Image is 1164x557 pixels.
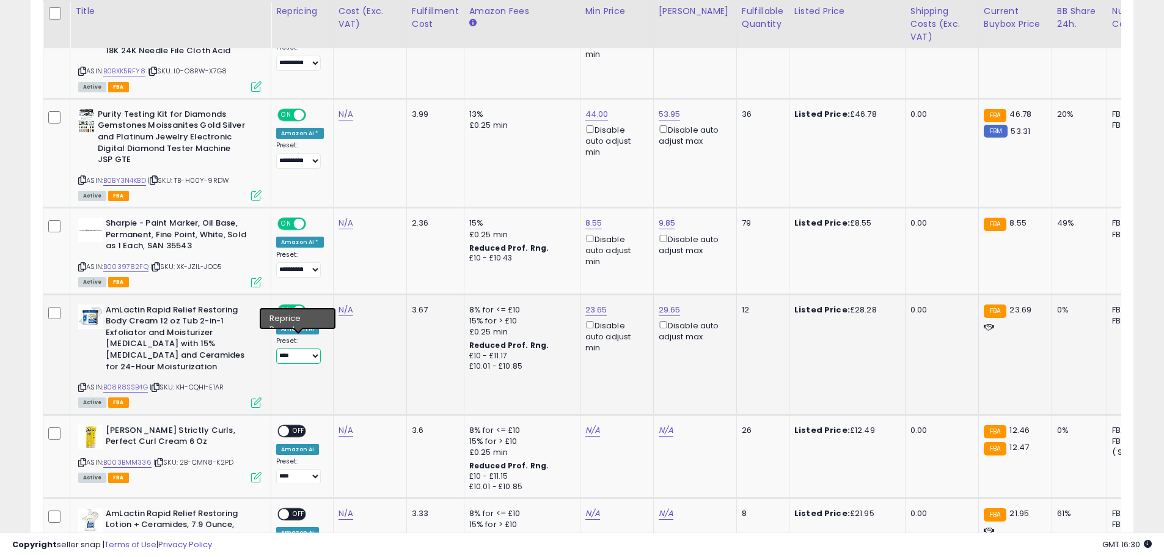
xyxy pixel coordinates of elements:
span: All listings currently available for purchase on Amazon [78,191,106,201]
div: 61% [1057,508,1097,519]
span: FBA [108,277,129,287]
div: 8% for <= £10 [469,508,571,519]
div: Disable auto adjust min [585,319,644,354]
a: B003BMM336 [103,457,152,468]
div: £10 - £11.17 [469,351,571,361]
div: £0.25 min [469,326,571,338]
img: 418bvB1YZzL._SL40_.jpg [78,425,103,449]
a: B0BY3N4KBD [103,175,146,186]
span: | SKU: 2B-CMN8-K2PD [153,457,233,467]
div: 36 [742,109,780,120]
div: 3.6 [412,425,455,436]
div: [PERSON_NAME] [659,5,731,18]
b: AmLactin Rapid Relief Restoring Lotion + Ceramides, 7.9 Ounce, Paraben Free [106,508,254,545]
div: 8 [742,508,780,519]
div: ASIN: [78,425,262,482]
div: FBA: 1 [1112,218,1152,229]
small: FBA [984,304,1006,318]
div: Fulfillment Cost [412,5,459,31]
div: 3.33 [412,508,455,519]
div: ASIN: [78,218,262,286]
span: ON [279,305,294,315]
div: ASIN: [78,109,262,199]
span: FBA [108,82,129,92]
span: OFF [304,305,324,315]
span: FBA [108,191,129,201]
small: FBA [984,442,1006,456]
div: FBA: 4 [1112,508,1152,519]
a: N/A [659,507,673,520]
div: Listed Price [794,5,900,18]
div: Num of Comp. [1112,5,1157,31]
span: FBA [108,473,129,483]
div: 15% for > £10 [469,519,571,530]
div: Amazon AI * [276,237,324,248]
div: 0.00 [910,425,969,436]
small: FBA [984,109,1006,122]
small: FBA [984,218,1006,231]
div: ( SFP: 1 ) [1112,447,1152,458]
div: Amazon Fees [469,5,575,18]
small: FBA [984,425,1006,438]
span: All listings currently available for purchase on Amazon [78,277,106,287]
a: N/A [339,108,353,120]
div: £46.78 [794,109,896,120]
b: Listed Price: [794,424,850,436]
span: | SKU: TB-H00Y-9RDW [148,175,229,185]
div: FBM: 1 [1112,120,1152,131]
div: 26 [742,425,780,436]
a: 44.00 [585,108,609,120]
a: 23.65 [585,304,607,316]
div: Repricing [276,5,328,18]
div: £21.95 [794,508,896,519]
div: FBA: 0 [1112,109,1152,120]
div: £10 - £11.15 [469,471,571,482]
span: 12.46 [1009,424,1030,436]
a: Privacy Policy [158,539,212,550]
span: All listings currently available for purchase on Amazon [78,397,106,408]
b: Reduced Prof. Rng. [469,460,549,471]
div: Min Price [585,5,648,18]
span: All listings currently available for purchase on Amazon [78,82,106,92]
span: OFF [289,509,309,519]
a: N/A [339,217,353,229]
div: ASIN: [78,11,262,90]
b: Sharpie - Paint Marker, Oil Base, Permanent, Fine Point, White, Sold as 1 Each, SAN 35543 [106,218,254,255]
div: 13% [469,109,571,120]
div: £0.25 min [469,229,571,240]
small: FBM [984,125,1008,138]
span: | SKU: KH-CQHI-E1AR [150,382,224,392]
span: OFF [304,219,324,229]
div: BB Share 24h. [1057,5,1102,31]
div: seller snap | | [12,539,212,551]
div: Preset: [276,141,324,169]
div: £8.55 [794,218,896,229]
span: All listings currently available for purchase on Amazon [78,473,106,483]
span: 8.55 [1009,217,1027,229]
div: 49% [1057,218,1097,229]
div: Preset: [276,251,324,278]
a: 53.95 [659,108,681,120]
b: Purity Testing Kit for Diamonds Gemstones Moissanites Gold Silver and Platinum Jewelry Electronic... [98,109,246,169]
small: FBA [984,508,1006,522]
div: Cost (Exc. VAT) [339,5,401,31]
div: 8% for <= £10 [469,425,571,436]
a: N/A [659,424,673,437]
div: Disable auto adjust min [585,123,644,158]
span: | SKU: XK-JZIL-JOO5 [150,262,222,271]
div: FBM: 8 [1112,436,1152,447]
div: ASIN: [78,304,262,407]
div: 0.00 [910,218,969,229]
div: 0% [1057,425,1097,436]
div: 3.67 [412,304,455,315]
span: OFF [289,426,309,436]
div: FBA: 4 [1112,304,1152,315]
span: OFF [304,109,324,120]
img: 51pTzeoh0rL._SL40_.jpg [78,109,95,133]
div: FBM: 3 [1112,519,1152,530]
b: Listed Price: [794,108,850,120]
div: £10.01 - £10.85 [469,361,571,372]
a: 9.85 [659,217,676,229]
div: 0% [1057,304,1097,315]
div: Disable auto adjust min [585,232,644,268]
